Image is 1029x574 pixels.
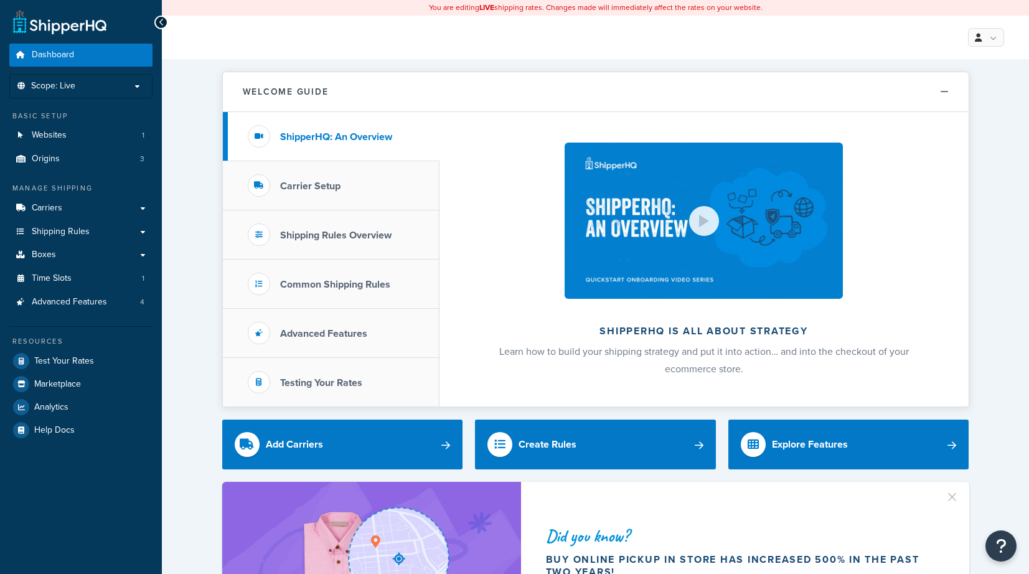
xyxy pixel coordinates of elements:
[9,220,153,243] a: Shipping Rules
[9,267,153,290] a: Time Slots1
[9,44,153,67] a: Dashboard
[9,243,153,266] a: Boxes
[9,336,153,347] div: Resources
[9,373,153,395] a: Marketplace
[34,356,94,367] span: Test Your Rates
[772,436,848,453] div: Explore Features
[280,328,367,339] h3: Advanced Features
[32,50,74,60] span: Dashboard
[280,377,362,388] h3: Testing Your Rates
[9,124,153,147] li: Websites
[32,154,60,164] span: Origins
[9,291,153,314] li: Advanced Features
[9,419,153,441] a: Help Docs
[9,148,153,171] a: Origins3
[243,87,329,96] h2: Welcome Guide
[9,267,153,290] li: Time Slots
[472,326,936,337] h2: ShipperHQ is all about strategy
[34,425,75,436] span: Help Docs
[222,420,463,469] a: Add Carriers
[280,230,392,241] h3: Shipping Rules Overview
[565,143,842,299] img: ShipperHQ is all about strategy
[9,183,153,194] div: Manage Shipping
[9,124,153,147] a: Websites1
[142,130,144,141] span: 1
[728,420,969,469] a: Explore Features
[32,203,62,214] span: Carriers
[32,130,67,141] span: Websites
[140,297,144,308] span: 4
[9,350,153,372] a: Test Your Rates
[280,181,341,192] h3: Carrier Setup
[9,291,153,314] a: Advanced Features4
[9,197,153,220] a: Carriers
[34,379,81,390] span: Marketplace
[280,279,390,290] h3: Common Shipping Rules
[266,436,323,453] div: Add Carriers
[34,402,68,413] span: Analytics
[985,530,1017,562] button: Open Resource Center
[32,273,72,284] span: Time Slots
[479,2,494,13] b: LIVE
[223,72,969,112] button: Welcome Guide
[32,227,90,237] span: Shipping Rules
[142,273,144,284] span: 1
[9,148,153,171] li: Origins
[9,396,153,418] a: Analytics
[519,436,576,453] div: Create Rules
[32,297,107,308] span: Advanced Features
[475,420,716,469] a: Create Rules
[31,81,75,92] span: Scope: Live
[9,111,153,121] div: Basic Setup
[140,154,144,164] span: 3
[280,131,392,143] h3: ShipperHQ: An Overview
[32,250,56,260] span: Boxes
[546,527,939,545] div: Did you know?
[499,344,909,376] span: Learn how to build your shipping strategy and put it into action… and into the checkout of your e...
